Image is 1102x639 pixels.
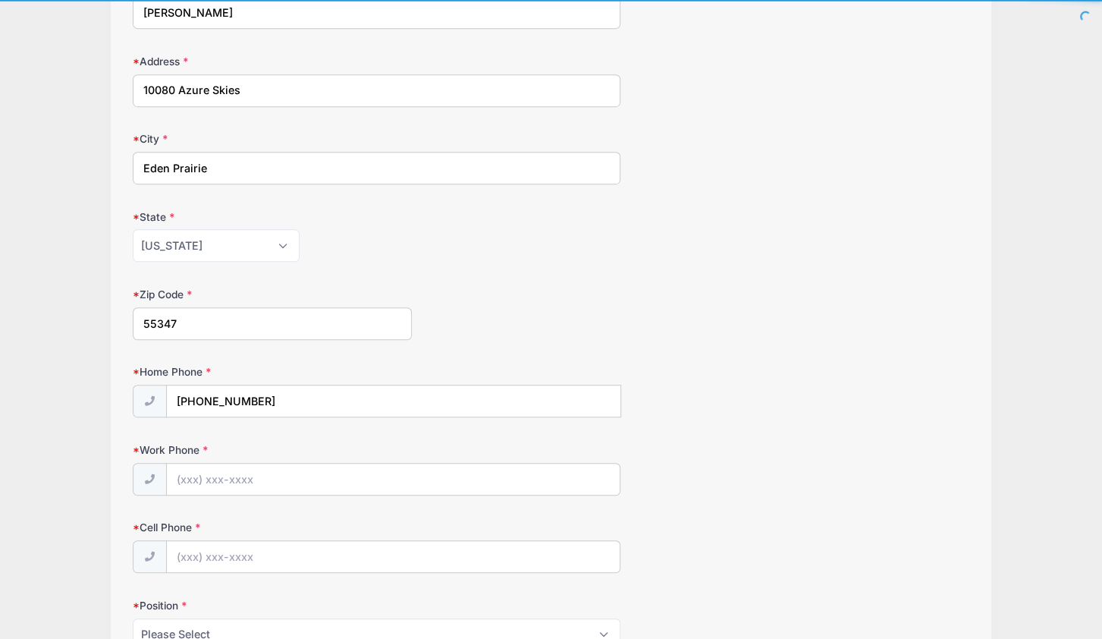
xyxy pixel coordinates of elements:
label: Home Phone [133,364,411,379]
label: Work Phone [133,442,411,458]
label: City [133,131,411,146]
input: xxxxx [133,307,411,340]
label: Address [133,54,411,69]
input: (xxx) xxx-xxxx [166,463,621,496]
label: Cell Phone [133,520,411,535]
input: (xxx) xxx-xxxx [166,385,622,417]
label: State [133,209,411,225]
input: (xxx) xxx-xxxx [166,540,621,573]
label: Position [133,598,411,613]
label: Zip Code [133,287,411,302]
